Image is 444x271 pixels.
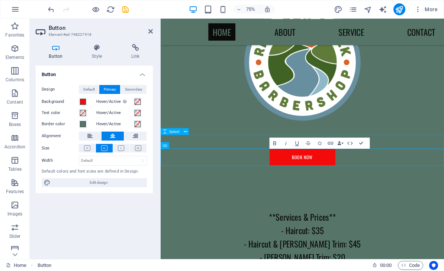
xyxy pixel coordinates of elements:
span: Click to select. Double-click to edit [38,261,52,270]
button: Underline (⌘U) [292,138,303,149]
button: Default [79,85,99,94]
button: Strikethrough [303,138,314,149]
button: Italic (⌘I) [281,138,292,149]
label: Background [42,97,79,106]
button: text_generator [379,5,387,14]
a: Click to cancel selection. Double-click to open Pages [6,261,26,270]
label: Hover/Active [96,120,133,129]
label: Hover/Active [96,97,133,106]
button: Bold (⌘B) [270,138,280,149]
i: On resize automatically adjust zoom level to fit chosen device. [264,6,271,13]
label: Border color [42,120,79,129]
p: Content [7,99,23,105]
p: Columns [6,77,24,83]
span: Secondary [125,85,142,94]
p: Favorites [5,32,24,38]
label: Alignment [42,132,79,141]
h4: Button [36,44,79,60]
i: Navigator [364,5,372,14]
button: save [121,5,130,14]
label: Size [42,144,79,153]
button: Link [325,138,336,149]
button: More [411,3,441,15]
div: Default colors and font sizes are defined in Design. [42,168,147,175]
h3: Element #ed-748227918 [49,31,138,38]
span: 00 00 [380,261,392,270]
a: Book Now [145,173,233,196]
button: navigator [364,5,373,14]
i: Pages (Ctrl+Alt+S) [349,5,357,14]
label: Hover/Active [96,108,133,117]
i: Design (Ctrl+Alt+Y) [334,5,342,14]
span: Spacer [169,130,180,133]
button: Primary [99,85,120,94]
button: Click here to leave preview mode and continue editing [91,5,100,14]
nav: breadcrumb [38,261,52,270]
button: Edit design [42,178,147,187]
button: undo [46,5,55,14]
h4: Button [36,66,153,79]
button: Code [398,261,423,270]
i: Save (Ctrl+S) [121,5,130,14]
label: Design [42,85,79,94]
button: Secondary [120,85,147,94]
button: Icons [314,138,325,149]
button: HTML [345,138,355,149]
h4: Link [118,44,153,60]
span: Default [83,85,95,94]
button: pages [349,5,358,14]
span: : [385,262,386,268]
i: AI Writer [379,5,387,14]
h6: Session time [372,261,392,270]
label: Text color [42,108,79,117]
h6: 75% [245,5,257,14]
h4: Style [79,44,118,60]
p: Images [7,211,23,217]
h2: Button [49,25,153,31]
p: Elements [6,54,25,60]
button: publish [393,3,405,15]
button: Confirm (⌘+⏎) [356,138,367,149]
span: Primary [104,85,116,94]
span: Code [401,261,420,270]
button: 75% [234,5,260,14]
p: Slider [9,233,21,239]
button: Usercentrics [429,261,438,270]
button: reload [106,5,115,14]
i: Reload page [106,5,115,14]
label: Width [42,158,79,163]
p: Boxes [9,122,21,127]
button: Data Bindings [337,138,344,149]
span: Edit design [53,178,145,187]
p: Features [6,189,24,195]
i: Publish [395,5,403,14]
p: Accordion [4,144,25,150]
p: Tables [8,166,22,172]
button: design [334,5,343,14]
span: More [414,6,438,13]
i: Undo: Change link (Ctrl+Z) [47,5,55,14]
